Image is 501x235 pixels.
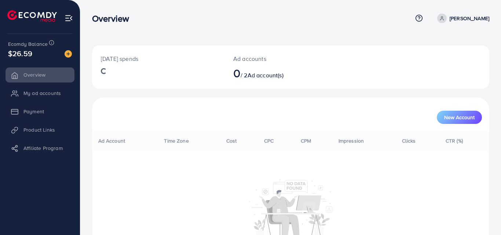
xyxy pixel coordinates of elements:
[248,71,284,79] span: Ad account(s)
[92,13,135,24] h3: Overview
[437,111,482,124] button: New Account
[8,48,32,59] span: $26.59
[65,50,72,58] img: image
[8,40,48,48] span: Ecomdy Balance
[101,54,216,63] p: [DATE] spends
[444,115,475,120] span: New Account
[233,66,315,80] h2: / 2
[65,14,73,22] img: menu
[233,54,315,63] p: Ad accounts
[7,10,57,22] img: logo
[434,14,489,23] a: [PERSON_NAME]
[233,65,241,81] span: 0
[450,14,489,23] p: [PERSON_NAME]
